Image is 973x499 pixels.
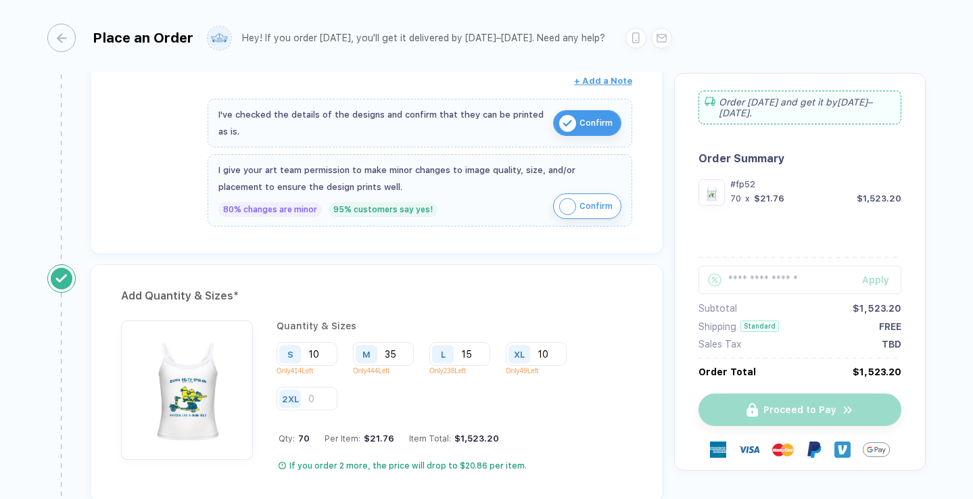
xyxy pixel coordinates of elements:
span: 70 [295,433,310,444]
div: Place an Order [93,30,193,46]
div: Add Quantity & Sizes [121,285,632,307]
div: $21.76 [754,193,784,204]
div: S [287,349,293,359]
div: Hey! If you order [DATE], you'll get it delivered by [DATE]–[DATE]. Need any help? [242,32,605,44]
img: visa [738,439,760,460]
img: user profile [208,26,231,50]
div: Shipping [698,321,736,332]
img: GPay [863,436,890,463]
img: 9cea4aa5-7311-40e6-b8a5-669426731f73_nt_front_1758045483779.jpg [702,183,721,202]
img: icon [559,198,576,215]
img: Venmo [834,442,851,458]
div: Qty: [279,433,310,444]
div: x [744,193,751,204]
div: Order [DATE] and get it by [DATE]–[DATE] . [698,91,901,124]
img: 9cea4aa5-7311-40e6-b8a5-669426731f73_nt_front_1758045483779.jpg [128,327,246,446]
div: FREE [879,321,901,332]
div: 80% changes are minor [218,202,322,217]
div: 70 [730,193,741,204]
button: iconConfirm [553,193,621,219]
div: M [362,349,371,359]
div: If you order 2 more, the price will drop to $20.86 per item. [289,460,527,471]
div: $21.76 [360,433,394,444]
span: + Add a Note [574,76,632,86]
img: master-card [772,439,794,460]
p: Only 444 Left [353,367,424,375]
span: Confirm [579,195,613,217]
div: I've checked the details of the designs and confirm that they can be printed as is. [218,106,546,140]
div: L [441,349,446,359]
div: $1,523.20 [451,433,499,444]
div: Subtotal [698,303,737,314]
div: Order Summary [698,152,901,165]
div: Standard [740,320,779,332]
div: Sales Tax [698,339,741,350]
img: icon [559,115,576,132]
div: TBD [882,339,901,350]
span: Confirm [579,112,613,134]
div: Per Item: [325,433,394,444]
div: Apply [862,275,901,285]
div: I give your art team permission to make minor changes to image quality, size, and/or placement to... [218,162,621,195]
div: 2XL [282,394,299,404]
img: express [710,442,726,458]
div: 95% customers say yes! [329,202,437,217]
button: + Add a Note [574,70,632,92]
div: $1,523.20 [857,193,901,204]
p: Only 414 Left [277,367,348,375]
button: Apply [845,266,901,294]
button: iconConfirm [553,110,621,136]
div: Quantity & Sizes [277,320,632,331]
p: Only 238 Left [429,367,500,375]
div: XL [514,349,525,359]
p: Only 49 Left [506,367,577,375]
img: Paypal [806,442,822,458]
div: Order Total [698,366,756,377]
div: $1,523.20 [853,366,901,377]
div: $1,523.20 [853,303,901,314]
div: #fp52 [730,179,901,189]
div: Item Total: [409,433,499,444]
